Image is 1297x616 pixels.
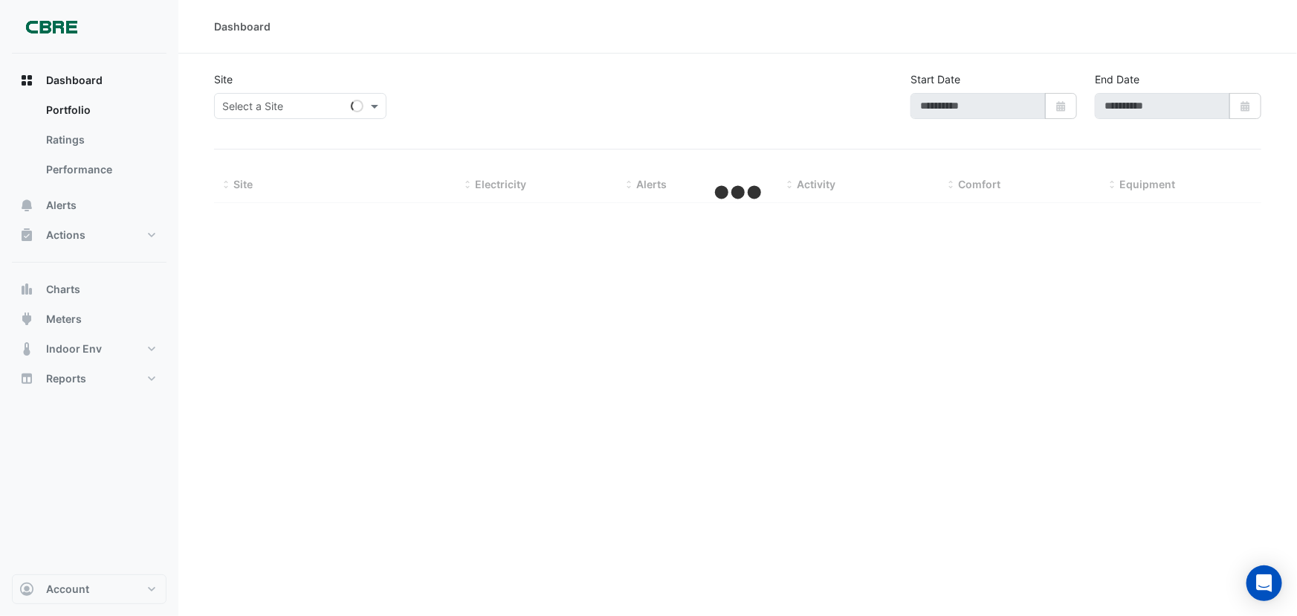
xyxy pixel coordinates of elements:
[12,275,166,304] button: Charts
[19,371,34,386] app-icon: Reports
[19,198,34,213] app-icon: Alerts
[46,73,103,88] span: Dashboard
[214,19,271,34] div: Dashboard
[34,125,166,155] a: Ratings
[19,282,34,297] app-icon: Charts
[12,220,166,250] button: Actions
[1119,178,1175,190] span: Equipment
[911,71,960,87] label: Start Date
[19,228,34,243] app-icon: Actions
[19,341,34,356] app-icon: Indoor Env
[46,312,82,327] span: Meters
[12,95,166,190] div: Dashboard
[233,178,253,190] span: Site
[958,178,1000,190] span: Comfort
[798,178,836,190] span: Activity
[12,334,166,364] button: Indoor Env
[46,582,89,597] span: Account
[12,190,166,220] button: Alerts
[34,95,166,125] a: Portfolio
[46,198,77,213] span: Alerts
[34,155,166,185] a: Performance
[12,574,166,604] button: Account
[475,178,526,190] span: Electricity
[1246,565,1282,601] div: Open Intercom Messenger
[46,341,102,356] span: Indoor Env
[46,282,80,297] span: Charts
[46,371,86,386] span: Reports
[12,65,166,95] button: Dashboard
[636,178,667,190] span: Alerts
[214,71,233,87] label: Site
[19,312,34,327] app-icon: Meters
[18,12,85,42] img: Company Logo
[46,228,85,243] span: Actions
[12,364,166,394] button: Reports
[12,304,166,334] button: Meters
[1095,71,1139,87] label: End Date
[19,73,34,88] app-icon: Dashboard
